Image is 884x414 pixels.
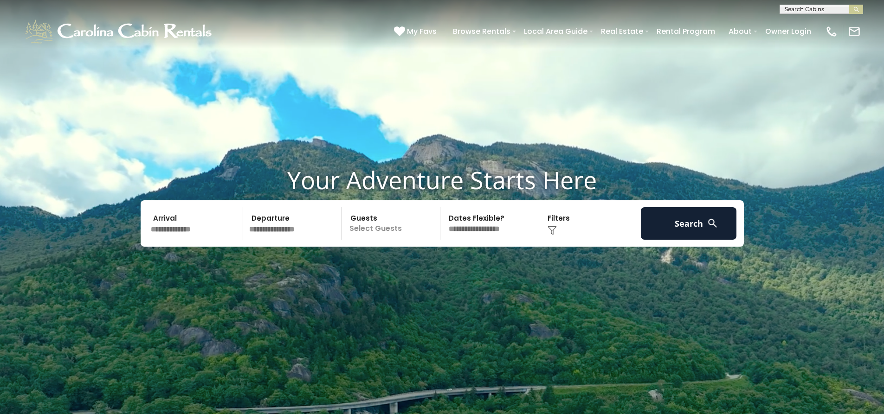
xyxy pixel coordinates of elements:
[23,18,216,45] img: White-1-1-2.png
[519,23,592,39] a: Local Area Guide
[761,23,816,39] a: Owner Login
[394,25,439,38] a: My Favs
[652,23,720,39] a: Rental Program
[596,23,648,39] a: Real Estate
[345,207,440,240] p: Select Guests
[407,25,437,37] span: My Favs
[825,25,838,38] img: phone-regular-white.png
[448,23,515,39] a: Browse Rentals
[548,226,557,235] img: filter--v1.png
[7,166,877,194] h1: Your Adventure Starts Here
[641,207,737,240] button: Search
[707,217,718,229] img: search-regular-white.png
[848,25,861,38] img: mail-regular-white.png
[724,23,756,39] a: About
